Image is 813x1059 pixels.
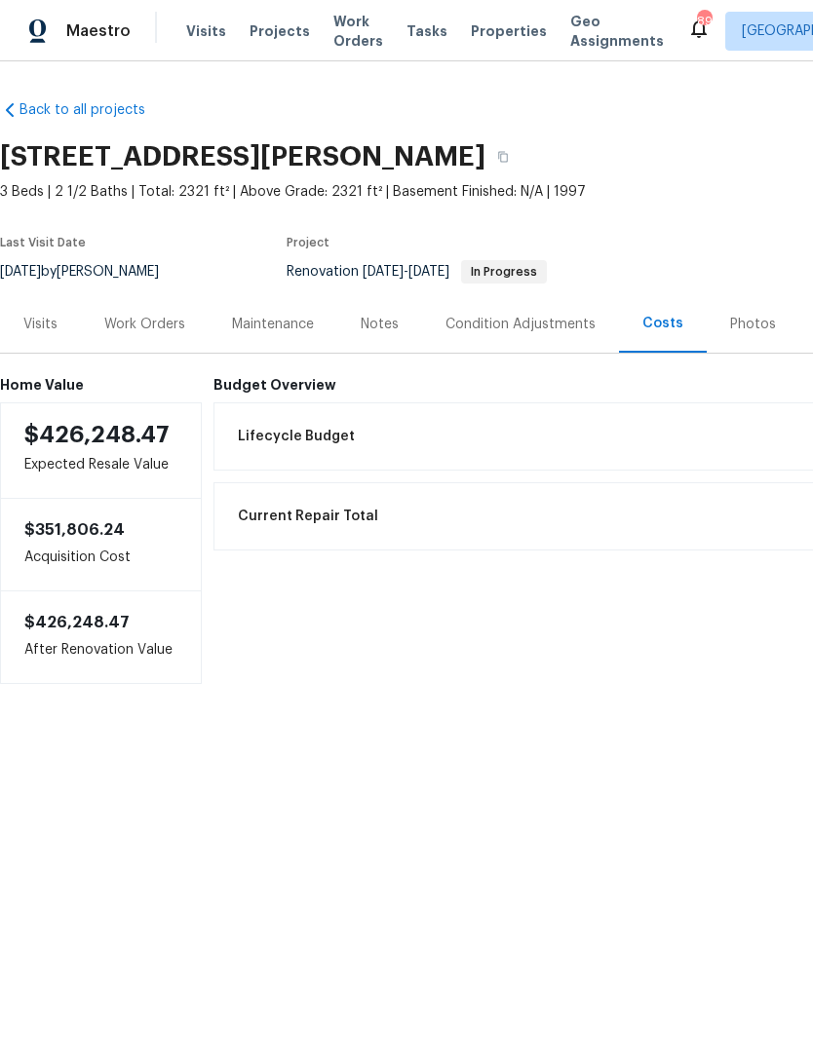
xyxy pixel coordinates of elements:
span: Geo Assignments [570,12,664,51]
div: Visits [23,315,58,334]
span: [DATE] [408,265,449,279]
button: Copy Address [485,139,521,174]
div: 89 [697,12,711,31]
span: $426,248.47 [24,423,170,446]
div: Costs [642,314,683,333]
span: Renovation [287,265,547,279]
span: In Progress [463,266,545,278]
span: Projects [250,21,310,41]
span: Maestro [66,21,131,41]
span: Project [287,237,329,248]
span: [DATE] [363,265,404,279]
div: Work Orders [104,315,185,334]
span: - [363,265,449,279]
div: Notes [361,315,399,334]
span: Work Orders [333,12,383,51]
span: Visits [186,21,226,41]
div: Maintenance [232,315,314,334]
span: $426,248.47 [24,615,130,630]
span: $351,806.24 [24,522,125,538]
span: Lifecycle Budget [238,427,355,446]
span: Current Repair Total [238,507,378,526]
span: Tasks [406,24,447,38]
div: Photos [730,315,776,334]
div: Condition Adjustments [445,315,596,334]
span: Properties [471,21,547,41]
